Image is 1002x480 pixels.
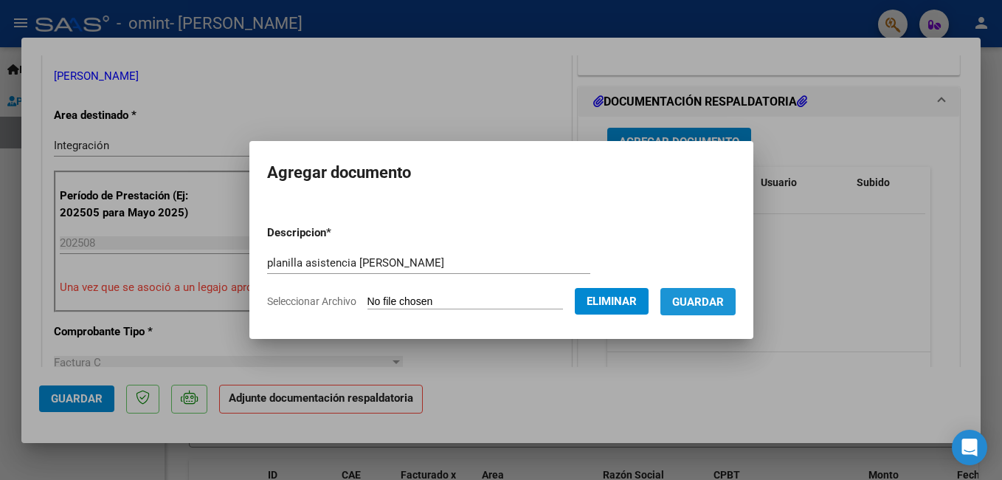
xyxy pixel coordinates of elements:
p: Descripcion [267,224,408,241]
div: Open Intercom Messenger [952,430,987,465]
h2: Agregar documento [267,159,736,187]
button: Guardar [660,288,736,315]
span: Seleccionar Archivo [267,295,356,307]
span: Eliminar [587,295,637,308]
span: Guardar [672,295,724,309]
button: Eliminar [575,288,649,315]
